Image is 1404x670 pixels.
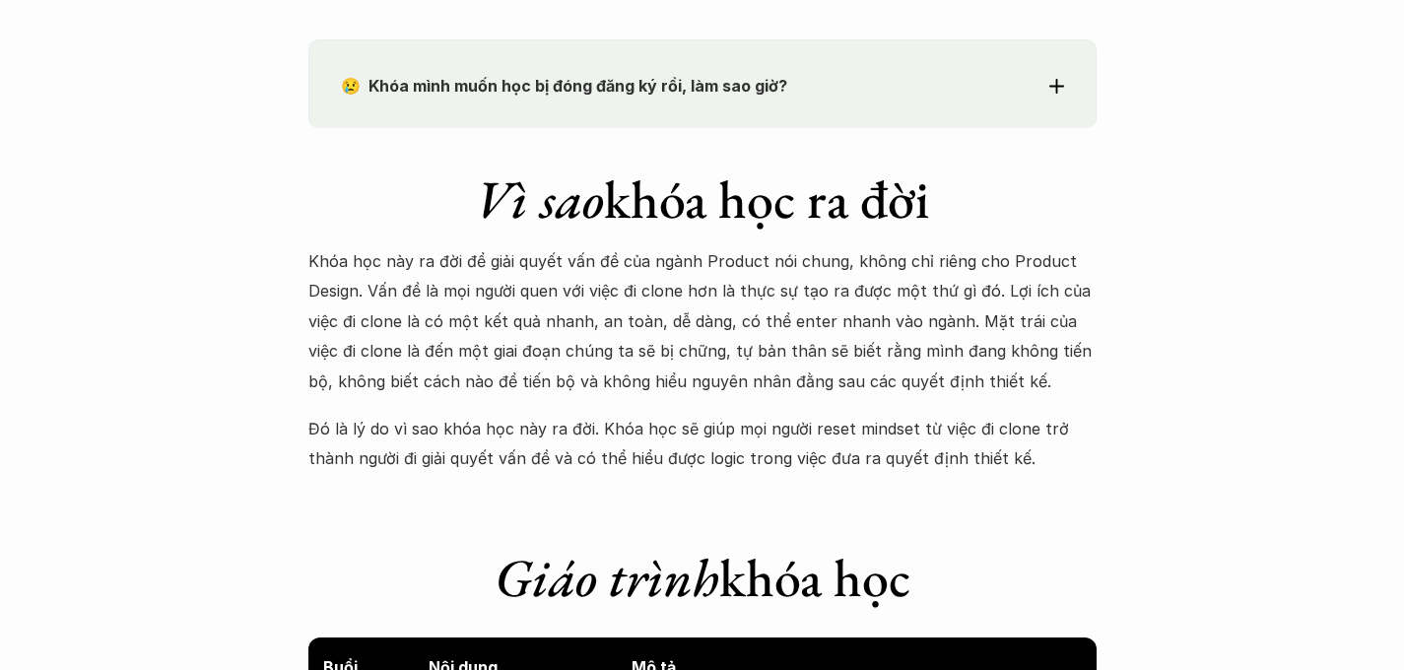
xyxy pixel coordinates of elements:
[308,546,1097,610] h1: khóa học
[308,246,1097,396] p: Khóa học này ra đời để giải quyết vấn đề của ngành Product nói chung, không chỉ riêng cho Product...
[475,165,604,234] em: Vì sao
[308,414,1097,474] p: Đó là lý do vì sao khóa học này ra đời. Khóa học sẽ giúp mọi người reset mindset từ việc đi clone...
[495,543,719,612] em: Giáo trình
[308,167,1097,232] h1: khóa học ra đời
[341,76,787,96] strong: 😢 Khóa mình muốn học bị đóng đăng ký rồi, làm sao giờ?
